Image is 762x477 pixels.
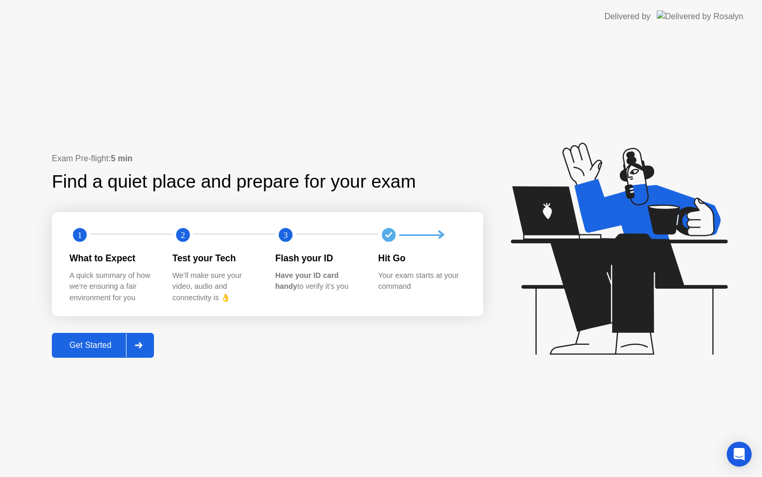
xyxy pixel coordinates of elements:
[111,154,133,163] b: 5 min
[275,271,338,291] b: Have your ID card handy
[378,251,465,265] div: Hit Go
[55,341,126,350] div: Get Started
[378,270,465,292] div: Your exam starts at your command
[69,251,156,265] div: What to Expect
[284,230,288,240] text: 3
[78,230,82,240] text: 1
[275,251,362,265] div: Flash your ID
[69,270,156,304] div: A quick summary of how we’re ensuring a fair environment for you
[52,168,417,195] div: Find a quiet place and prepare for your exam
[52,152,483,165] div: Exam Pre-flight:
[727,442,752,467] div: Open Intercom Messenger
[52,333,154,358] button: Get Started
[604,10,651,23] div: Delivered by
[275,270,362,292] div: to verify it’s you
[173,251,259,265] div: Test your Tech
[180,230,185,240] text: 2
[657,10,743,22] img: Delivered by Rosalyn
[173,270,259,304] div: We’ll make sure your video, audio and connectivity is 👌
